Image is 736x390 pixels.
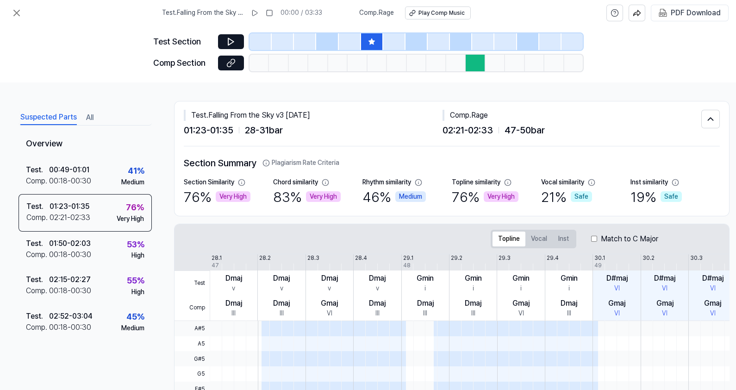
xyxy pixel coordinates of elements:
div: 83 % [273,187,341,207]
button: Inst [553,232,574,246]
div: Comp . [26,176,49,187]
div: VI [614,284,620,293]
div: Gmaj [321,298,338,309]
div: III [231,309,236,318]
span: G5 [175,366,210,382]
div: Very High [216,191,250,202]
span: 47 - 50 bar [505,123,545,138]
div: v [232,284,235,293]
div: Comp . [26,212,50,223]
button: Topline [493,232,525,246]
div: 00:49 - 01:01 [49,164,89,176]
div: Test . [26,201,50,212]
div: Dmaj [465,298,481,309]
span: 01:23 - 01:35 [184,123,233,138]
div: Dmaj [225,298,242,309]
div: 46 % [362,187,426,207]
div: 02:21 - 02:33 [50,212,90,223]
div: v [328,284,331,293]
div: High [131,251,144,260]
div: D#maj [606,273,628,284]
svg: help [611,8,619,18]
div: Comp . [26,249,49,260]
div: Chord similarity [273,178,318,187]
div: Medium [395,191,426,202]
div: VI [614,309,620,318]
div: VI [710,284,716,293]
div: 30.3 [690,254,703,262]
div: 76 % [452,187,518,207]
div: 47 [212,262,219,270]
div: III [423,309,427,318]
div: Gmaj [704,298,721,309]
div: Gmin [417,273,434,284]
div: VI [327,309,332,318]
div: Dmaj [321,273,338,284]
div: Gmin [561,273,578,284]
div: Very High [306,191,341,202]
div: 76 % [184,187,250,207]
div: D#maj [702,273,724,284]
div: 29.3 [499,254,511,262]
div: 48 [403,262,411,270]
div: Medium [121,324,144,333]
span: A#5 [175,321,210,336]
div: v [376,284,379,293]
div: VI [662,284,667,293]
div: 29.1 [403,254,413,262]
div: III [567,309,571,318]
div: Safe [661,191,682,202]
div: High [131,288,144,297]
div: 30.2 [642,254,655,262]
div: Very High [117,214,144,224]
div: Play Comp Music [418,9,465,17]
div: i [473,284,474,293]
div: 02:15 - 02:27 [49,274,91,285]
div: Dmaj [369,298,386,309]
div: Comp . [26,322,49,333]
div: 00:18 - 00:30 [49,176,91,187]
div: Gmin [512,273,530,284]
div: v [280,284,283,293]
button: help [606,5,623,21]
div: 49 [594,262,602,270]
div: 45 % [126,310,144,324]
div: 55 % [127,274,144,288]
span: 28 - 31 bar [245,123,283,138]
div: VI [662,309,667,318]
div: Inst similarity [630,178,668,187]
div: Comp Section [153,57,212,70]
span: Comp . Rage [359,8,394,18]
div: Overview [19,131,152,158]
div: Gmaj [608,298,625,309]
div: Test . Falling From the Sky v3 [DATE] [184,110,443,121]
div: III [375,309,380,318]
div: 19 % [630,187,682,207]
div: 01:50 - 02:03 [49,238,91,249]
div: Gmaj [656,298,674,309]
div: Rhythm similarity [362,178,411,187]
div: 28.3 [307,254,319,262]
div: 76 % [126,201,144,214]
div: III [471,309,475,318]
img: share [633,9,641,17]
img: PDF Download [659,9,667,17]
div: 29.4 [547,254,559,262]
span: Test . Falling From the Sky v3 [DATE] [162,8,243,18]
div: Test . [26,238,49,249]
div: PDF Download [671,7,721,19]
div: Medium [121,178,144,187]
div: Dmaj [369,273,386,284]
div: 01:23 - 01:35 [50,201,89,212]
div: i [520,284,522,293]
div: Test . [26,311,49,322]
div: VI [710,309,716,318]
div: 02:52 - 03:04 [49,311,93,322]
button: Suspected Parts [20,110,77,125]
span: Test [175,271,210,296]
div: 00:18 - 00:30 [49,322,91,333]
div: 41 % [128,164,144,178]
div: Test Section [153,35,212,49]
div: 53 % [127,238,144,252]
div: Gmin [465,273,482,284]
